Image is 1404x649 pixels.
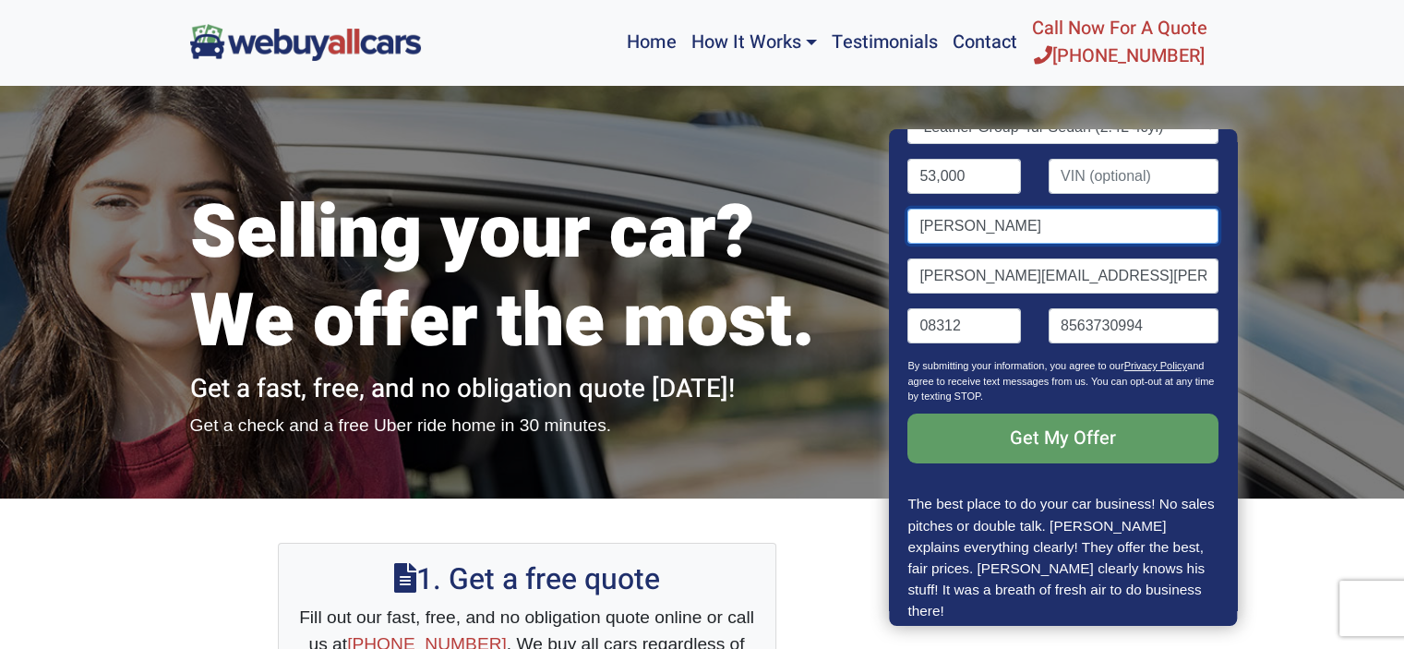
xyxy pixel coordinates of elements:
input: Email [908,258,1218,294]
input: Name [908,209,1218,244]
input: Phone [1049,308,1218,343]
img: We Buy All Cars in NJ logo [190,24,421,60]
a: Privacy Policy [1124,360,1187,371]
h2: Get a fast, free, and no obligation quote [DATE]! [190,374,864,405]
input: Mileage [908,159,1022,194]
p: By submitting your information, you agree to our and agree to receive text messages from us. You ... [908,358,1218,414]
form: Contact form [908,9,1218,493]
input: VIN (optional) [1049,159,1218,194]
a: Call Now For A Quote[PHONE_NUMBER] [1025,7,1215,78]
h1: Selling your car? We offer the most. [190,189,864,367]
input: Zip code [908,308,1022,343]
p: The best place to do your car business! No sales pitches or double talk. [PERSON_NAME] explains e... [908,493,1218,620]
input: Get My Offer [908,414,1218,463]
a: How It Works [683,7,823,78]
a: Contact [945,7,1025,78]
a: Testimonials [824,7,945,78]
h2: 1. Get a free quote [297,562,757,597]
p: Get a check and a free Uber ride home in 30 minutes. [190,413,864,439]
a: Home [619,7,683,78]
